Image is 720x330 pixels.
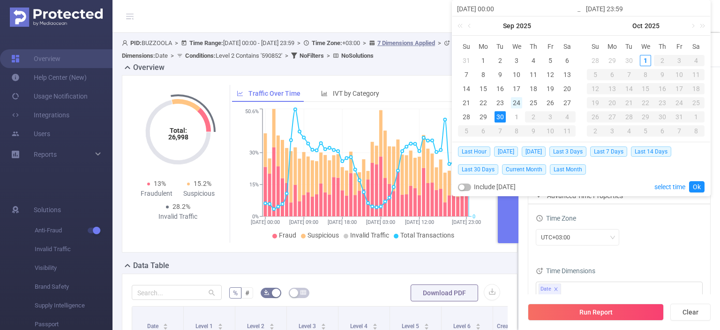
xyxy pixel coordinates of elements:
[695,16,707,35] a: Next year (Control + right)
[185,52,282,59] span: Level 2 Contains '590852'
[122,39,466,59] span: BUZZOOLA [DATE] 00:00 - [DATE] 23:59 +03:00
[458,82,475,96] td: September 14, 2025
[604,83,621,94] div: 13
[172,39,181,46] span: >
[217,322,223,328] div: Sort
[135,189,178,199] div: Fraudulent
[495,111,506,123] div: 30
[604,125,621,137] div: 3
[637,124,654,138] td: November 5, 2025
[252,214,259,220] tspan: 0%
[509,124,525,138] td: October 8, 2025
[458,124,475,138] td: October 5, 2025
[562,69,573,80] div: 13
[621,124,637,138] td: November 4, 2025
[604,97,621,108] div: 20
[11,49,60,68] a: Overview
[300,52,324,59] b: No Filters
[671,42,688,51] span: Fr
[475,42,492,51] span: Mo
[671,82,688,96] td: October 17, 2025
[400,231,454,239] span: Total Transactions
[587,125,604,137] div: 2
[688,82,705,96] td: October 18, 2025
[559,110,576,124] td: October 4, 2025
[194,180,211,187] span: 15.2%
[475,82,492,96] td: September 15, 2025
[621,82,637,96] td: October 14, 2025
[671,110,688,124] td: October 31, 2025
[604,96,621,110] td: October 20, 2025
[542,68,559,82] td: September 12, 2025
[478,69,489,80] div: 8
[269,322,275,328] div: Sort
[495,55,506,66] div: 2
[542,111,559,123] div: 3
[654,178,685,196] a: select time
[671,125,688,137] div: 7
[688,68,705,82] td: October 11, 2025
[525,110,542,124] td: October 2, 2025
[542,110,559,124] td: October 3, 2025
[604,69,621,80] div: 6
[461,97,472,108] div: 21
[458,39,475,54] th: Sun
[515,16,532,35] a: 2025
[671,124,688,138] td: November 7, 2025
[621,68,637,82] td: October 7, 2025
[452,219,481,225] tspan: [DATE] 23:00
[495,83,506,94] div: 16
[11,68,87,87] a: Help Center (New)
[333,90,379,97] span: IVT by Category
[604,54,621,68] td: September 29, 2025
[621,111,637,123] div: 28
[542,125,559,137] div: 10
[458,164,498,175] span: Last 30 Days
[654,68,671,82] td: October 9, 2025
[509,110,525,124] td: October 1, 2025
[654,69,671,80] div: 9
[478,55,489,66] div: 1
[654,97,671,108] div: 23
[590,55,601,66] div: 28
[587,54,604,68] td: September 28, 2025
[511,111,522,123] div: 1
[621,69,637,80] div: 7
[550,164,586,175] span: Last Month
[492,68,509,82] td: September 9, 2025
[671,83,688,94] div: 17
[163,322,168,325] i: icon: caret-up
[688,54,705,68] td: October 4, 2025
[654,55,671,66] div: 2
[540,284,551,294] span: Date
[435,39,444,46] span: >
[587,68,604,82] td: October 5, 2025
[559,39,576,54] th: Sat
[458,42,475,51] span: Su
[172,203,190,210] span: 28.2%
[300,290,306,295] i: icon: table
[587,110,604,124] td: October 26, 2025
[542,39,559,54] th: Fri
[525,68,542,82] td: September 11, 2025
[264,290,270,295] i: icon: bg-colors
[671,96,688,110] td: October 24, 2025
[34,151,57,158] span: Reports
[458,110,475,124] td: September 28, 2025
[478,97,489,108] div: 22
[168,133,188,141] tspan: 26,998
[509,125,525,137] div: 8
[237,90,243,97] i: icon: line-chart
[245,289,249,297] span: #
[559,82,576,96] td: September 20, 2025
[637,97,654,108] div: 22
[528,69,539,80] div: 11
[130,39,142,46] b: PID:
[562,55,573,66] div: 6
[217,322,223,325] i: icon: caret-up
[282,52,291,59] span: >
[654,124,671,138] td: November 6, 2025
[405,219,434,225] tspan: [DATE] 12:00
[133,62,165,73] h2: Overview
[233,289,238,297] span: %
